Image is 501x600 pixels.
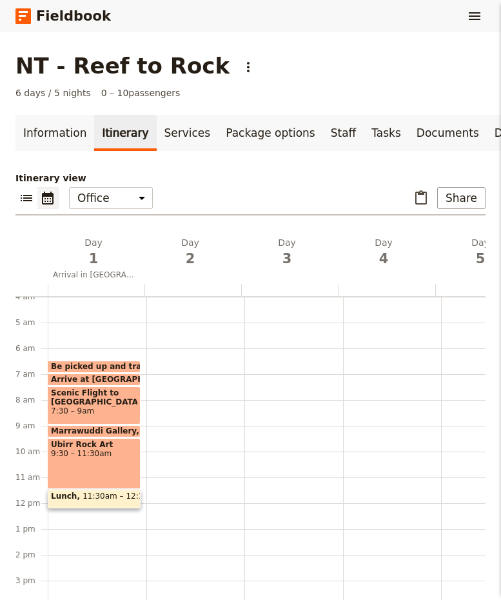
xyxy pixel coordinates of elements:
div: 9 am [15,421,48,431]
button: List view [15,187,37,209]
div: Arrive at [GEOGRAPHIC_DATA] Air departure location [48,374,141,386]
div: 7 am [15,369,48,379]
h1: NT - Reef to Rock [15,53,230,79]
div: 8 am [15,395,48,405]
div: Be picked up and transferred to airport [48,361,141,373]
div: Lunch11:30am – 12:15pm [48,490,141,508]
div: 4 am [15,292,48,302]
span: 6 days / 5 nights [15,86,91,99]
div: 1 pm [15,524,48,534]
button: Calendar view [37,187,59,209]
div: 6 am [15,343,48,354]
div: 11 am [15,472,48,483]
div: Marrawuddi Gallery [48,425,141,437]
div: 5 am [15,317,48,328]
div: 3 pm [15,575,48,586]
div: 10 am [15,446,48,457]
div: 12 pm [15,498,48,508]
div: 2 pm [15,550,48,560]
div: Scenic Flight to [GEOGRAPHIC_DATA]7:30 – 9am [48,386,141,425]
a: Information [15,115,94,151]
p: Itinerary view [15,172,486,185]
div: Ubirr Rock Art9:30 – 11:30am [48,438,141,489]
a: Fieldbook [15,5,111,27]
